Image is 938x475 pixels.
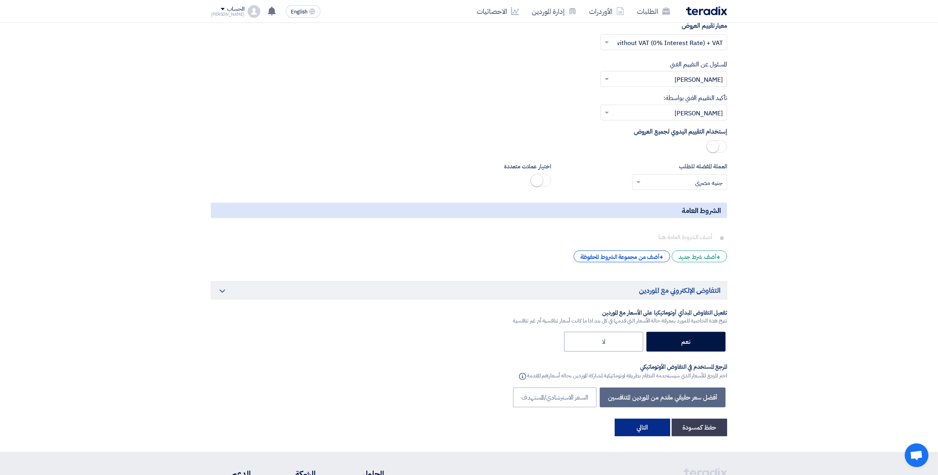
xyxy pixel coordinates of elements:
div: تفعيل التفاوض المبدأي أوتوماتيكيا على الأسعار مع الموردين [513,309,727,317]
a: الاحصائيات [470,2,525,21]
label: لا [564,332,643,352]
div: أضف شرط جديد [672,251,727,262]
label: السعر الاسترشادي/المستهدف [513,388,597,407]
div: أضف من مجموعة الشروط المحفوظة [574,251,670,262]
input: أضف الشروط العامة هنا [217,229,716,244]
label: نعم [646,332,726,352]
div: [PERSON_NAME] [211,12,244,17]
div: اختر المرجع للأسعار الذي سيستخدمة النظام بطريقة اوتوماتيكية لمشاركة الموردين بحاله أسعارهم المقدمة [517,371,727,381]
a: الأوردرات [583,2,631,21]
div: تتيح هذة الخاصية للمورد بمعرفة حالة الأسعار التي قدمها في كل بند اذا ما كانت أسعار تنافسية أم غير... [513,317,727,325]
div: المرجع المستخدم في التفاوض الأوتوماتيكي [517,363,727,371]
a: إدارة الموردين [525,2,583,21]
button: English [286,5,320,18]
label: أفضل سعر حقيقي مقدم من الموردين المتنافسين [600,388,726,407]
div: Open chat [905,443,929,467]
label: إستخدام التقييم اليدوي لجميع العروض [634,127,727,136]
div: الحساب [227,6,244,13]
span: English [291,9,307,15]
h5: الشروط العامة [211,203,727,218]
label: معيار تقييم العروض [682,21,727,30]
button: حفظ كمسودة [672,419,727,436]
img: profile_test.png [248,5,260,18]
span: + [716,253,720,262]
span: + [659,253,663,262]
label: المسئول عن التقييم الفني [670,60,727,69]
img: Teradix logo [686,6,727,15]
label: العملة المفضله للطلب [563,162,727,171]
a: الطلبات [631,2,676,21]
label: تأكيد التقييم الفني بواسطة: [664,93,727,103]
h5: التفاوض الإلكتروني مع الموردين [211,281,727,299]
button: التالي [615,419,670,436]
label: اختيار عملات متعددة [387,162,551,171]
